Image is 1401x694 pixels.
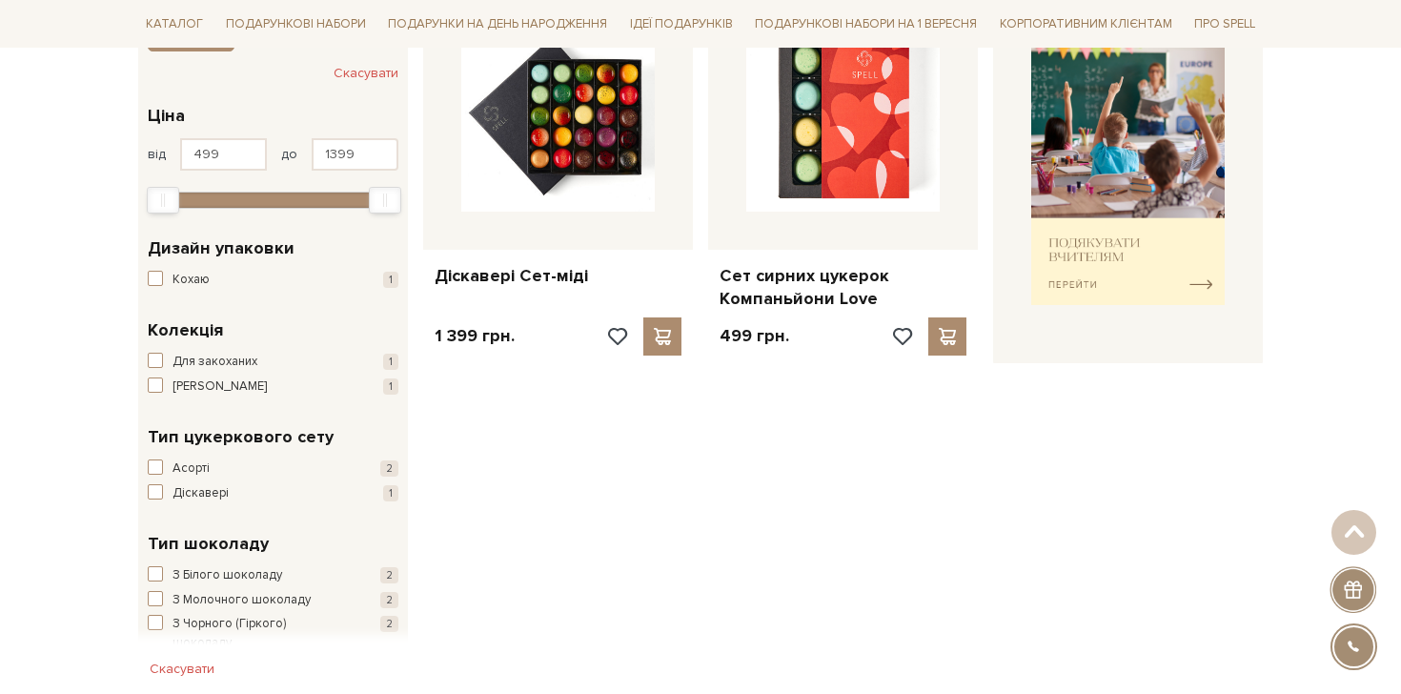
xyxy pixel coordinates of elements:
span: Асорті [173,459,210,479]
img: banner [1031,38,1225,306]
button: Для закоханих 1 [148,353,398,372]
div: Max [369,187,401,214]
button: Скасувати [334,58,398,89]
span: 2 [380,592,398,608]
span: Дизайн упаковки [148,235,294,261]
p: 1 399 грн. [435,325,515,347]
button: Діскавері 1 [148,484,398,503]
span: З Білого шоколаду [173,566,282,585]
span: Ціна [148,103,185,129]
span: 2 [380,616,398,632]
a: Про Spell [1187,10,1263,39]
span: З Молочного шоколаду [173,591,311,610]
button: З Білого шоколаду 2 [148,566,398,585]
span: 2 [380,567,398,583]
button: [PERSON_NAME] 1 [148,378,398,397]
span: 1 [383,354,398,370]
button: Асорті 2 [148,459,398,479]
a: Подарунки на День народження [380,10,615,39]
span: 2 [380,460,398,477]
span: З Чорного (Гіркого) шоколаду [173,615,346,652]
a: Подарункові набори [218,10,374,39]
a: Діскавері Сет-міді [435,265,681,287]
span: Для закоханих [173,353,257,372]
button: Скасувати [138,654,226,684]
span: 1 [383,485,398,501]
span: 1 [383,272,398,288]
a: Каталог [138,10,211,39]
button: Кохаю 1 [148,271,398,290]
span: Колекція [148,317,223,343]
span: Тип цукеркового сету [148,424,334,450]
span: Тип шоколаду [148,531,269,557]
span: [PERSON_NAME] [173,378,267,397]
a: Подарункові набори на 1 Вересня [747,8,985,40]
p: 499 грн. [720,325,789,347]
button: З Молочного шоколаду 2 [148,591,398,610]
input: Ціна [180,138,267,171]
input: Ціна [312,138,398,171]
span: до [281,146,297,163]
span: Діскавері [173,484,229,503]
a: Сет сирних цукерок Компаньйони Love [720,265,966,310]
span: 1 [383,378,398,395]
span: від [148,146,166,163]
span: Кохаю [173,271,210,290]
button: З Чорного (Гіркого) шоколаду 2 [148,615,398,652]
div: Min [147,187,179,214]
a: Ідеї подарунків [622,10,741,39]
a: Корпоративним клієнтам [992,8,1180,40]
